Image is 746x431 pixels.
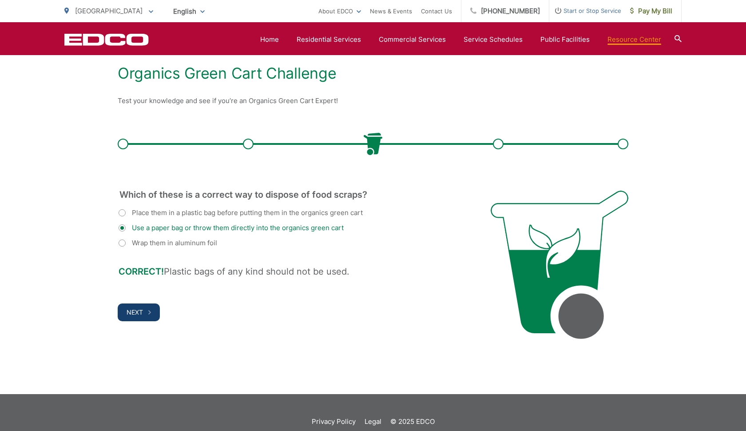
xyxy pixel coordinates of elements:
h1: Organics Green Cart Challenge [118,64,628,82]
legend: Which of these is a correct way to dispose of food scraps? [119,191,368,199]
p: Test your knowledge and see if you’re an Organics Green Cart Expert! [118,96,628,106]
strong: CORRECT! [119,266,164,277]
a: Public Facilities [540,34,590,45]
span: Pay My Bill [630,6,672,16]
a: Commercial Services [379,34,446,45]
p: Plastic bags of any kind should not be used. [119,266,468,277]
a: Contact Us [421,6,452,16]
a: Service Schedules [464,34,523,45]
a: Privacy Policy [312,416,356,427]
span: Next [127,308,143,316]
a: About EDCO [318,6,361,16]
a: Residential Services [297,34,361,45]
span: English [167,4,211,19]
span: [GEOGRAPHIC_DATA] [75,7,143,15]
button: Next [118,303,160,321]
a: Legal [365,416,381,427]
a: EDCD logo. Return to the homepage. [64,33,149,46]
a: Home [260,34,279,45]
p: © 2025 EDCO [390,416,435,427]
a: Resource Center [607,34,661,45]
a: News & Events [370,6,412,16]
